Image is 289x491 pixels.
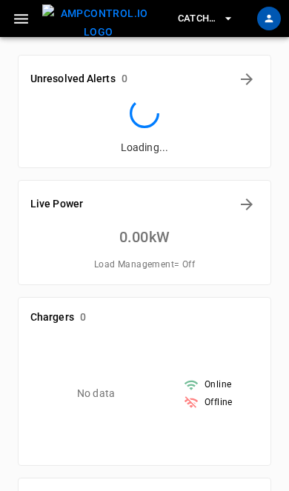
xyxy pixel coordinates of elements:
span: Catch-all [175,10,215,27]
h6: Chargers [30,310,74,326]
img: ampcontrol.io logo [42,4,154,41]
span: Load Management = Off [94,258,195,273]
h6: 0 [80,310,86,326]
span: Loading... [121,141,168,153]
span: Online [205,378,231,393]
h6: 0.00 kW [119,225,170,249]
button: All Alerts [235,67,259,91]
button: Catch-all [169,4,240,33]
h6: Live Power [30,196,83,213]
h6: Unresolved Alerts [30,71,116,87]
span: Offline [205,395,233,410]
h6: 0 [122,71,127,87]
div: profile-icon [257,7,281,30]
button: Energy Overview [235,193,259,216]
p: No data [77,386,115,401]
